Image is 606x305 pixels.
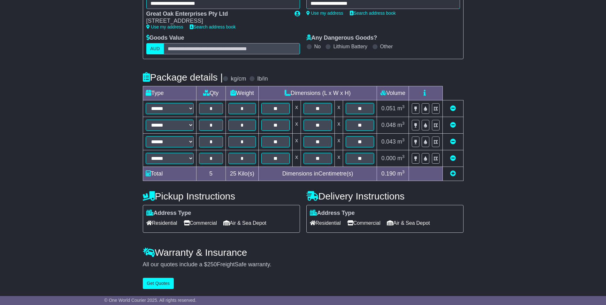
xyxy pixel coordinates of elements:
td: x [292,117,301,133]
div: All our quotes include a $ FreightSafe warranty. [143,261,464,268]
span: Commercial [347,218,380,228]
span: m [397,105,405,112]
div: Great Oak Enterprises Pty Ltd [146,11,288,18]
td: 5 [196,167,226,181]
span: 0.043 [381,138,396,145]
td: x [292,150,301,167]
span: 0.051 [381,105,396,112]
span: m [397,170,405,177]
span: Residential [146,218,177,228]
h4: Package details | [143,72,223,82]
h4: Delivery Instructions [306,191,464,201]
button: Get Quotes [143,278,174,289]
label: Address Type [310,210,355,217]
span: 0.000 [381,155,396,161]
td: Dimensions (L x W x H) [258,86,377,100]
td: x [335,150,343,167]
sup: 3 [402,137,405,142]
label: Goods Value [146,35,184,42]
span: 0.048 [381,122,396,128]
a: Search address book [350,11,396,16]
td: x [335,117,343,133]
span: Air & Sea Depot [387,218,430,228]
td: Qty [196,86,226,100]
label: Any Dangerous Goods? [306,35,377,42]
a: Use my address [146,24,183,29]
td: Dimensions in Centimetre(s) [258,167,377,181]
td: Volume [377,86,409,100]
span: 0.190 [381,170,396,177]
a: Use my address [306,11,343,16]
sup: 3 [402,104,405,109]
td: x [335,100,343,117]
a: Remove this item [450,155,456,161]
label: No [314,43,321,50]
a: Remove this item [450,122,456,128]
label: Address Type [146,210,191,217]
a: Search address book [190,24,236,29]
span: m [397,138,405,145]
a: Remove this item [450,105,456,112]
h4: Warranty & Insurance [143,247,464,258]
td: Type [143,86,196,100]
sup: 3 [402,121,405,126]
span: m [397,122,405,128]
span: Air & Sea Depot [223,218,266,228]
label: AUD [146,43,164,54]
a: Add new item [450,170,456,177]
span: m [397,155,405,161]
td: x [292,133,301,150]
label: Lithium Battery [333,43,367,50]
td: Weight [226,86,259,100]
h4: Pickup Instructions [143,191,300,201]
td: x [292,100,301,117]
span: Commercial [184,218,217,228]
td: Total [143,167,196,181]
sup: 3 [402,154,405,159]
span: Residential [310,218,341,228]
label: kg/cm [231,75,246,82]
label: lb/in [257,75,268,82]
a: Remove this item [450,138,456,145]
span: 250 [207,261,217,268]
sup: 3 [402,169,405,174]
label: Other [380,43,393,50]
td: x [335,133,343,150]
span: 25 [230,170,236,177]
td: Kilo(s) [226,167,259,181]
div: [STREET_ADDRESS] [146,18,288,25]
span: © One World Courier 2025. All rights reserved. [104,298,196,303]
